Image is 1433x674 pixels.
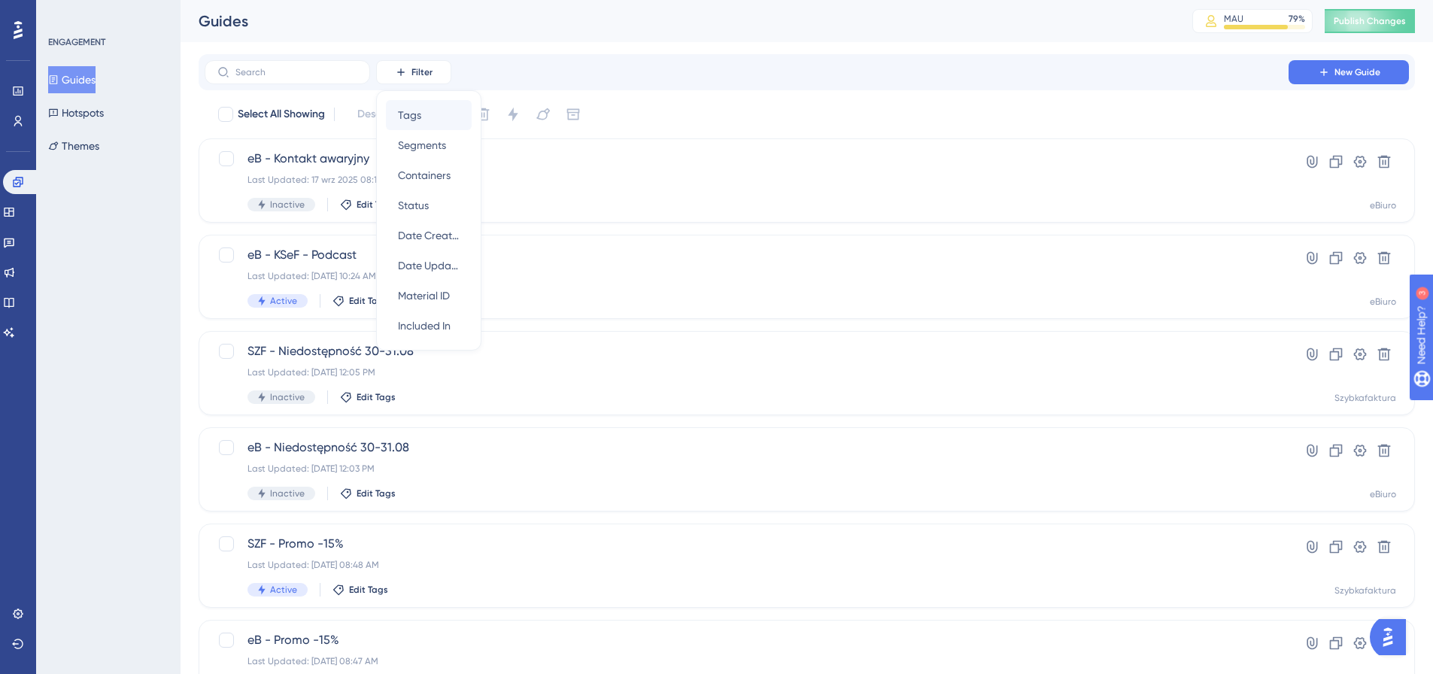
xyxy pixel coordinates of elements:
div: Last Updated: [DATE] 08:47 AM [247,655,1246,667]
button: Deselect [344,101,413,128]
button: Hotspots [48,99,104,126]
div: Last Updated: [DATE] 12:05 PM [247,366,1246,378]
iframe: UserGuiding AI Assistant Launcher [1370,615,1415,660]
button: Material ID [386,281,472,311]
button: Filter [376,60,451,84]
div: Szybkafaktura [1334,392,1396,404]
span: Select All Showing [238,105,325,123]
button: Containers [386,160,472,190]
span: eB - KSeF - Podcast [247,246,1246,264]
div: 79 % [1289,13,1305,25]
span: Active [270,295,297,307]
span: Edit Tags [357,199,396,211]
span: eB - Promo -15% [247,631,1246,649]
span: SZF - Promo -15% [247,535,1246,553]
button: Date Created [386,220,472,250]
span: Edit Tags [349,295,388,307]
div: 3 [105,8,109,20]
div: Last Updated: 17 wrz 2025 08:11 AM [247,174,1246,186]
span: Material ID [398,287,450,305]
span: Deselect [357,105,399,123]
span: Containers [398,166,451,184]
div: Last Updated: [DATE] 12:03 PM [247,463,1246,475]
button: Tags [386,100,472,130]
div: Last Updated: [DATE] 10:24 AM [247,270,1246,282]
button: Themes [48,132,99,159]
span: Edit Tags [349,584,388,596]
span: Date Created [398,226,460,244]
span: Status [398,196,429,214]
button: New Guide [1289,60,1409,84]
span: Date Updated [398,257,460,275]
span: Inactive [270,487,305,499]
button: Edit Tags [332,295,388,307]
button: Guides [48,66,96,93]
div: eBiuro [1370,199,1396,211]
button: Edit Tags [340,487,396,499]
div: MAU [1224,13,1243,25]
span: Edit Tags [357,391,396,403]
span: Included In [398,317,451,335]
span: Tags [398,106,421,124]
span: Active [270,584,297,596]
input: Search [235,67,357,77]
span: Inactive [270,391,305,403]
div: ENGAGEMENT [48,36,105,48]
button: Edit Tags [340,199,396,211]
div: Guides [199,11,1155,32]
button: Edit Tags [340,391,396,403]
button: Status [386,190,472,220]
button: Date Updated [386,250,472,281]
button: Edit Tags [332,584,388,596]
span: Need Help? [35,4,94,22]
span: Segments [398,136,446,154]
div: Last Updated: [DATE] 08:48 AM [247,559,1246,571]
span: SZF - Niedostępność 30-31.08 [247,342,1246,360]
div: eBiuro [1370,296,1396,308]
span: eB - Kontakt awaryjny [247,150,1246,168]
span: Filter [411,66,433,78]
span: eB - Niedostępność 30-31.08 [247,439,1246,457]
button: Segments [386,130,472,160]
span: Publish Changes [1334,15,1406,27]
span: Inactive [270,199,305,211]
span: Edit Tags [357,487,396,499]
div: Szybkafaktura [1334,584,1396,597]
button: Included In [386,311,472,341]
div: eBiuro [1370,488,1396,500]
button: Publish Changes [1325,9,1415,33]
span: New Guide [1334,66,1380,78]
